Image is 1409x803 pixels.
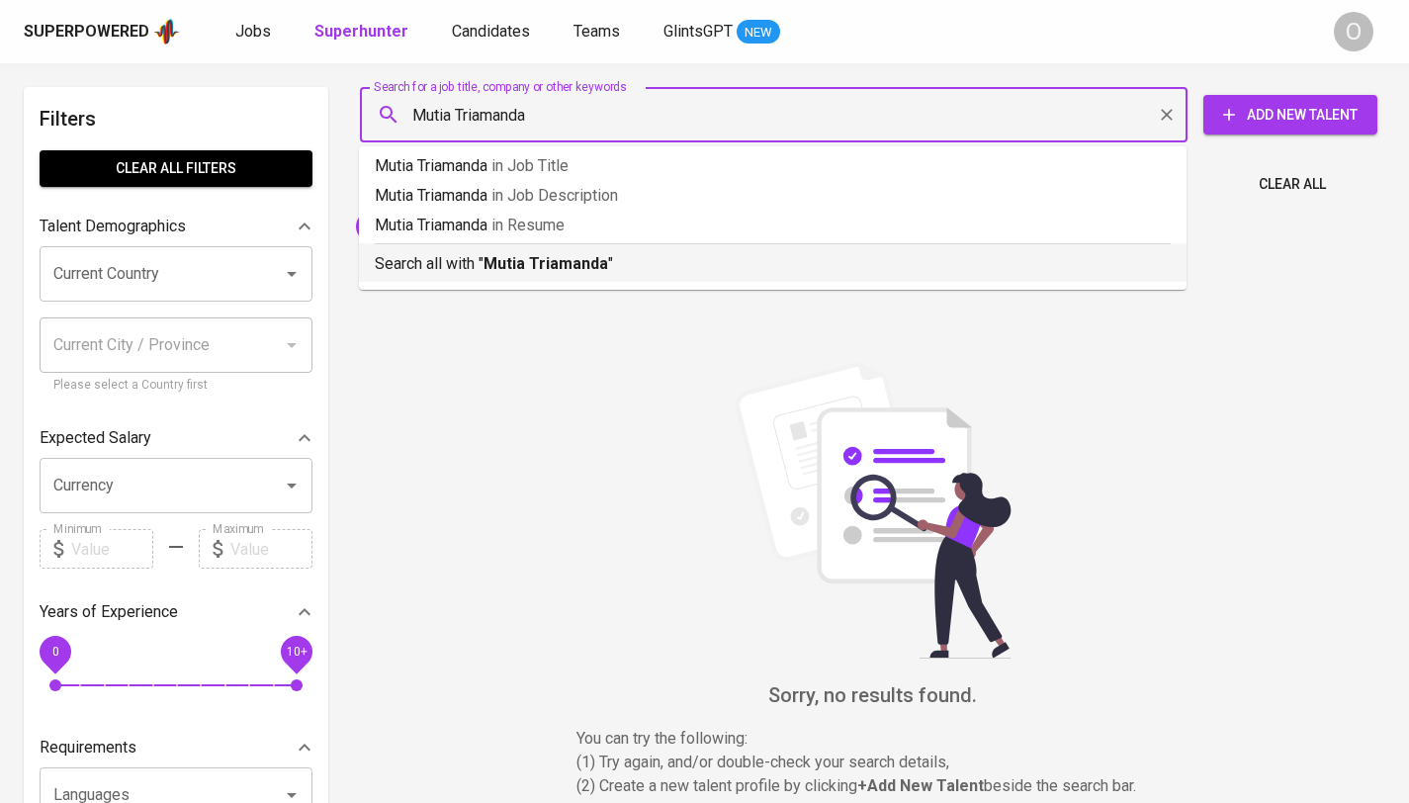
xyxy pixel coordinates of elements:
h6: Filters [40,103,312,134]
span: Add New Talent [1219,103,1362,128]
div: Talent Demographics [40,207,312,246]
img: app logo [153,17,180,46]
div: O [1334,12,1373,51]
h6: Sorry, no results found. [360,679,1385,711]
p: (1) Try again, and/or double-check your search details, [576,751,1170,774]
span: in Job Title [491,156,569,175]
button: Clear All [1251,166,1334,203]
span: NEW [737,23,780,43]
span: GlintsGPT [663,22,733,41]
b: + Add New Talent [857,776,984,795]
a: Jobs [235,20,275,45]
span: Jobs [235,22,271,41]
div: Years of Experience [40,592,312,632]
p: (2) Create a new talent profile by clicking beside the search bar. [576,774,1170,798]
button: Clear [1153,101,1181,129]
p: Mutia Triamanda [375,154,1171,178]
p: Talent Demographics [40,215,186,238]
p: Please select a Country first [53,376,299,396]
a: Teams [573,20,624,45]
img: file_searching.svg [725,362,1021,659]
span: Clear All [1259,172,1326,197]
span: [EMAIL_ADDRESS][DOMAIN_NAME] [356,217,585,235]
button: Clear All filters [40,150,312,187]
input: Value [230,529,312,569]
p: Requirements [40,736,136,759]
p: Search all with " " [375,252,1171,276]
div: Requirements [40,728,312,767]
span: in Resume [491,216,565,234]
p: Mutia Triamanda [375,184,1171,208]
button: Open [278,260,306,288]
a: Superhunter [314,20,412,45]
p: You can try the following : [576,727,1170,751]
a: GlintsGPT NEW [663,20,780,45]
span: Teams [573,22,620,41]
button: Open [278,472,306,499]
b: Mutia Triamanda [484,254,608,273]
div: [EMAIL_ADDRESS][DOMAIN_NAME] [356,211,606,242]
button: Add New Talent [1203,95,1377,134]
b: Superhunter [314,22,408,41]
span: 10+ [286,645,307,659]
a: Superpoweredapp logo [24,17,180,46]
a: Candidates [452,20,534,45]
div: Superpowered [24,21,149,44]
p: Mutia Triamanda [375,214,1171,237]
span: Clear All filters [55,156,297,181]
input: Value [71,529,153,569]
div: Expected Salary [40,418,312,458]
p: Expected Salary [40,426,151,450]
p: Years of Experience [40,600,178,624]
span: 0 [51,645,58,659]
span: in Job Description [491,186,618,205]
span: Candidates [452,22,530,41]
